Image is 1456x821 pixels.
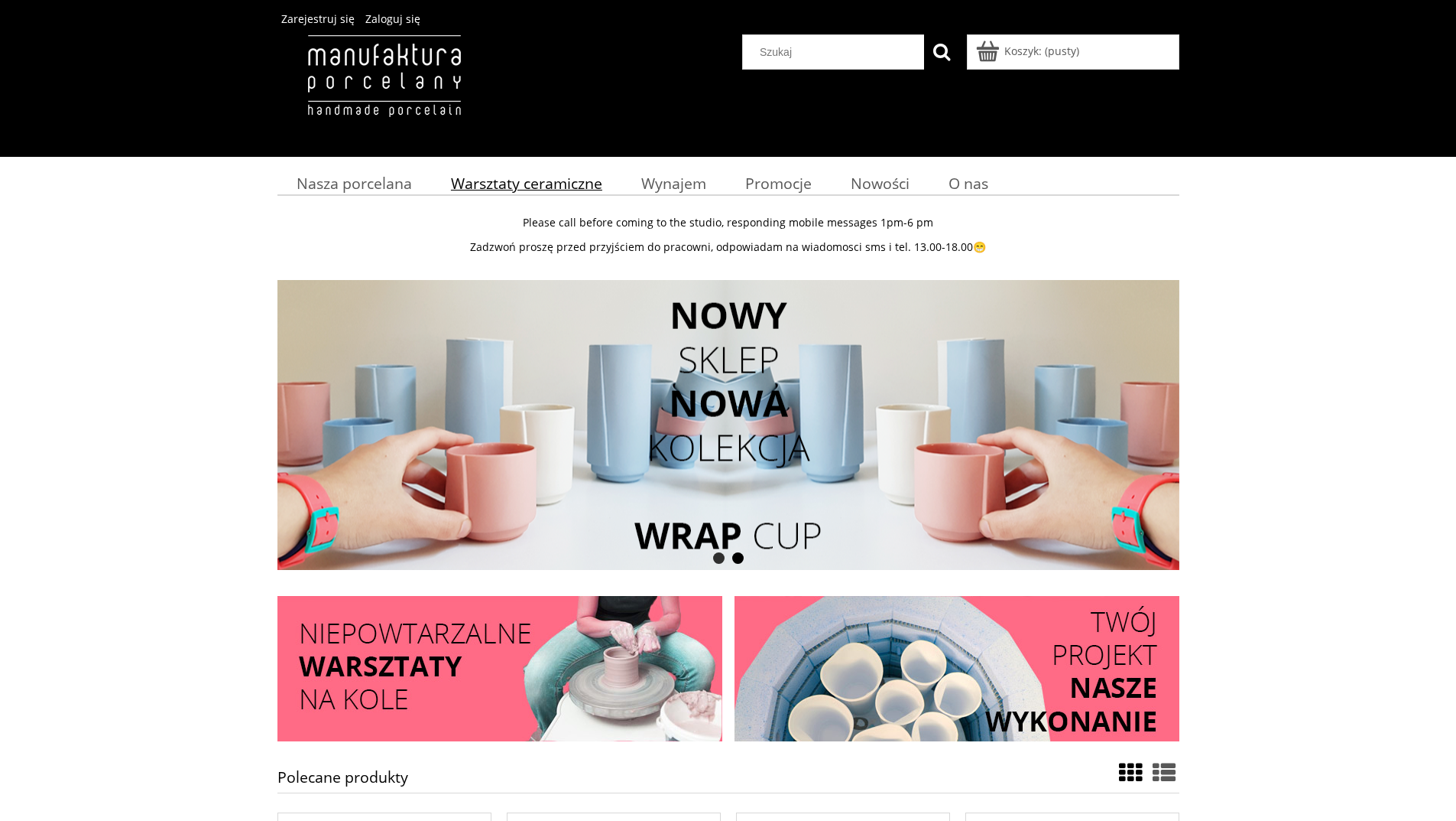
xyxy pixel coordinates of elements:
[924,34,959,70] button: Szukaj
[365,11,420,26] a: Zaloguj się
[451,173,602,194] span: Warsztaty ceramiczne
[277,240,1179,254] p: Zadzwoń proszę przed przyjściem do pracowni, odpowiadam na wiadomosci sms i tel. 13.00-18.00😁
[281,11,355,26] a: Zarejestruj się
[297,173,412,194] span: Nasza porcelana
[621,168,725,198] a: Wynajem
[1153,757,1176,788] a: Widok pełny
[851,173,910,194] span: Nowości
[641,173,706,194] span: Wynajem
[1004,44,1042,58] span: Koszyk:
[1045,44,1079,58] b: (pusty)
[929,168,1007,198] a: O nas
[748,35,924,69] input: Szukaj w sklepie
[277,770,408,793] h1: Polecane produkty
[277,34,491,149] img: Manufaktura Porcelany
[431,168,621,198] a: Warsztaty ceramiczne
[831,168,929,198] a: Nowości
[745,173,812,194] span: Promocje
[949,173,988,194] span: O nas
[725,168,831,198] a: Promocje
[978,44,1079,58] a: Produkty w koszyku 0. Przejdź do koszyka
[277,168,432,198] a: Nasza porcelana
[277,596,722,741] img: Darmowa dostawa
[277,216,1179,230] p: Please call before coming to the studio, responding mobile messages 1pm-6 pm
[1119,757,1142,788] a: Widok ze zdjęciem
